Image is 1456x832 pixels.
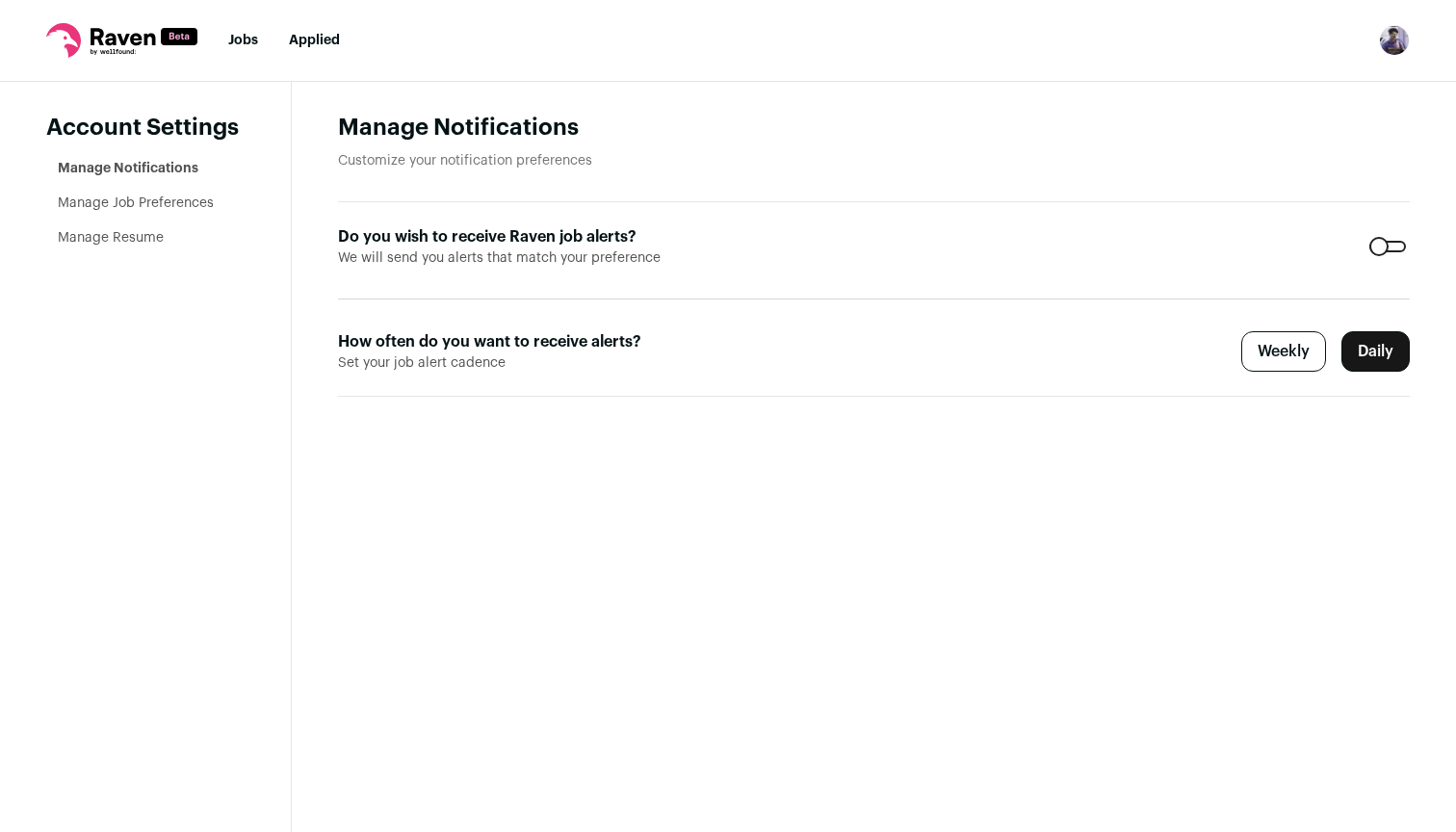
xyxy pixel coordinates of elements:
label: How often do you want to receive alerts? [338,330,683,353]
label: Do you wish to receive Raven job alerts? [338,225,683,248]
p: Customize your notification preferences [338,151,1410,170]
a: Manage Notifications [58,162,198,175]
header: Account Settings [46,113,245,143]
a: Manage Resume [58,231,164,245]
img: 927106-medium_jpg [1379,25,1410,56]
a: Jobs [228,34,258,47]
span: We will send you alerts that match your preference [338,248,683,268]
label: Daily [1341,331,1410,372]
a: Applied [289,34,340,47]
span: Set your job alert cadence [338,353,683,373]
label: Weekly [1241,331,1326,372]
a: Manage Job Preferences [58,196,214,210]
h1: Manage Notifications [338,113,1410,143]
button: Open dropdown [1379,25,1410,56]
